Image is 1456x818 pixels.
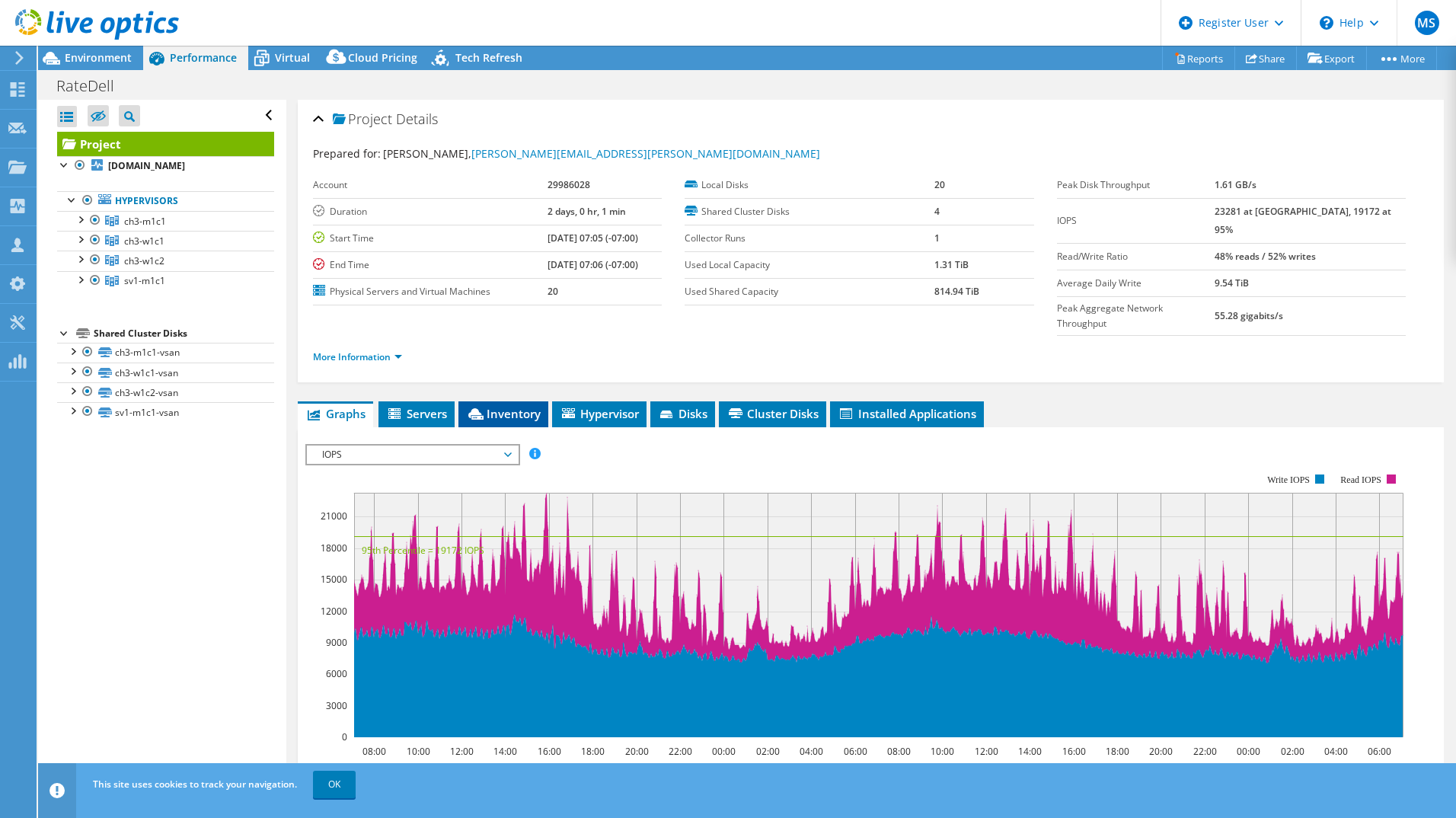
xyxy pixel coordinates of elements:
span: Details [396,110,438,128]
a: sv1-m1c1 [57,271,274,291]
b: 55.28 gigabits/s [1215,309,1283,322]
text: 6000 [326,667,347,680]
svg: \n [1320,16,1333,30]
b: 1 [934,232,940,244]
text: 18000 [321,542,347,554]
a: More Information [313,350,402,363]
b: 1.61 GB/s [1215,178,1256,191]
span: MS [1415,11,1439,35]
label: Local Disks [685,177,934,193]
text: Read IOPS [1340,475,1381,485]
text: 16:00 [537,745,560,758]
label: Peak Aggregate Network Throughput [1057,301,1215,331]
text: 02:00 [755,745,779,758]
h1: RateDell [49,78,138,94]
label: End Time [313,257,548,273]
span: ch3-w1c2 [124,254,164,267]
span: This site uses cookies to track your navigation. [93,778,297,791]
text: 10:00 [930,745,953,758]
text: 06:00 [1367,745,1391,758]
text: 18:00 [580,745,604,758]
text: 00:00 [711,745,735,758]
a: ch3-w1c2 [57,251,274,270]
text: 0 [342,730,347,743]
b: 2 days, 0 hr, 1 min [548,205,626,218]
text: 04:00 [799,745,822,758]
text: 12:00 [974,745,998,758]
text: 20:00 [1148,745,1172,758]
span: Performance [170,50,237,65]
label: Read/Write Ratio [1057,249,1215,264]
span: Graphs [305,406,366,421]
b: 20 [548,285,558,298]
text: Write IOPS [1267,475,1310,485]
text: 20:00 [624,745,648,758]
a: [PERSON_NAME][EMAIL_ADDRESS][PERSON_NAME][DOMAIN_NAME] [471,146,820,161]
span: Inventory [466,406,541,421]
b: 1.31 TiB [934,258,969,271]
text: 14:00 [493,745,516,758]
text: 04:00 [1323,745,1347,758]
span: ch3-m1c1 [124,215,166,228]
text: 22:00 [1193,745,1216,758]
label: Peak Disk Throughput [1057,177,1215,193]
text: 06:00 [843,745,867,758]
span: Cloud Pricing [348,50,417,65]
span: Project [333,112,392,127]
text: 14:00 [1017,745,1041,758]
b: 4 [934,205,940,218]
label: Duration [313,204,548,219]
a: Reports [1162,46,1235,70]
div: Shared Cluster Disks [94,324,274,343]
text: 22:00 [668,745,691,758]
b: 20 [934,178,945,191]
span: Hypervisor [560,406,639,421]
a: Hypervisors [57,191,274,211]
label: Shared Cluster Disks [685,204,934,219]
span: IOPS [315,446,510,464]
b: 23281 at [GEOGRAPHIC_DATA], 19172 at 95% [1215,205,1391,236]
span: Cluster Disks [726,406,819,421]
text: 18:00 [1105,745,1129,758]
b: [DATE] 07:06 (-07:00) [548,258,638,271]
text: 21000 [321,510,347,522]
span: Installed Applications [838,406,976,421]
text: 00:00 [1236,745,1260,758]
a: More [1366,46,1437,70]
text: 08:00 [362,745,385,758]
label: Used Local Capacity [685,257,934,273]
text: 95th Percentile = 19172 IOPS [362,544,484,557]
span: Disks [658,406,707,421]
span: Environment [65,50,132,65]
span: ch3-w1c1 [124,235,164,248]
a: ch3-w1c1-vsan [57,363,274,382]
label: Collector Runs [685,231,934,246]
span: [PERSON_NAME], [383,146,820,161]
span: Tech Refresh [455,50,522,65]
a: [DOMAIN_NAME] [57,156,274,176]
label: Account [313,177,548,193]
label: Prepared for: [313,146,381,161]
b: 29986028 [548,178,590,191]
a: Export [1296,46,1367,70]
a: ch3-w1c2-vsan [57,382,274,402]
b: [DATE] 07:05 (-07:00) [548,232,638,244]
label: Physical Servers and Virtual Machines [313,284,548,299]
span: Virtual [275,50,310,65]
text: 02:00 [1280,745,1304,758]
a: ch3-m1c1-vsan [57,343,274,363]
a: sv1-m1c1-vsan [57,402,274,422]
span: sv1-m1c1 [124,274,165,287]
label: IOPS [1057,213,1215,228]
a: ch3-w1c1 [57,231,274,251]
b: 9.54 TiB [1215,276,1249,289]
text: 15000 [321,573,347,586]
b: 814.94 TiB [934,285,979,298]
a: Project [57,132,274,156]
a: ch3-m1c1 [57,211,274,231]
text: 3000 [326,699,347,712]
text: 16:00 [1062,745,1085,758]
text: 08:00 [886,745,910,758]
label: Start Time [313,231,548,246]
text: 9000 [326,636,347,649]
